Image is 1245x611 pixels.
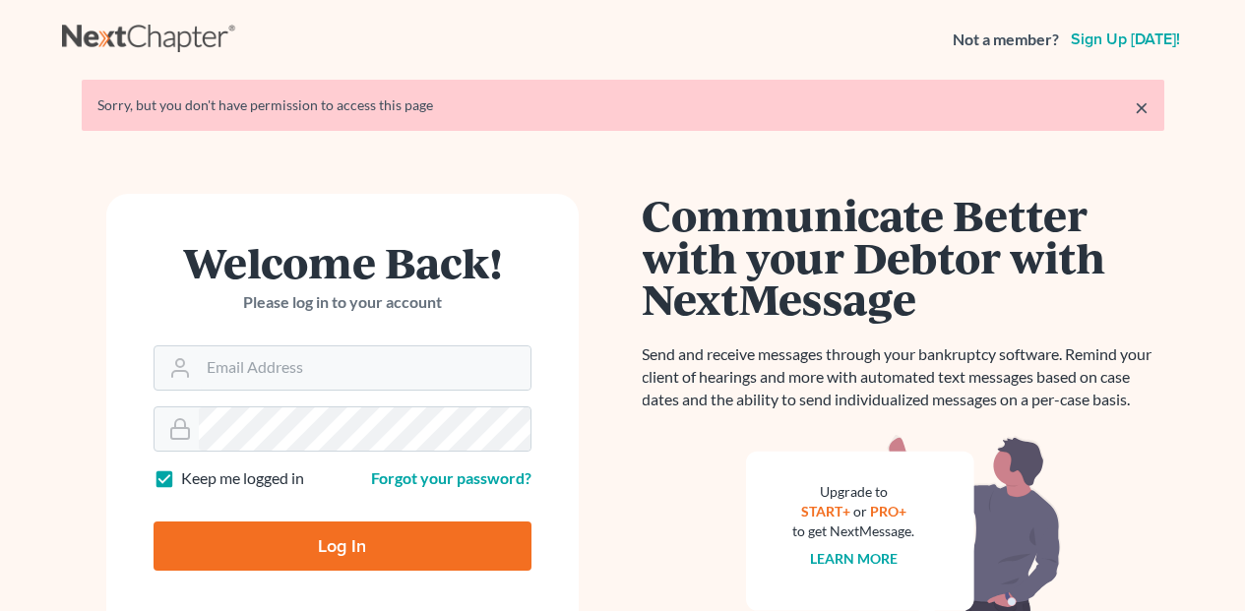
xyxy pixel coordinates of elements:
[793,482,915,502] div: Upgrade to
[181,467,304,490] label: Keep me logged in
[953,29,1059,51] strong: Not a member?
[154,291,531,314] p: Please log in to your account
[870,503,906,519] a: PRO+
[97,95,1149,115] div: Sorry, but you don't have permission to access this page
[810,550,898,567] a: Learn more
[1135,95,1149,119] a: ×
[154,521,531,571] input: Log In
[1067,31,1184,47] a: Sign up [DATE]!
[793,521,915,541] div: to get NextMessage.
[801,503,850,519] a: START+
[154,241,531,283] h1: Welcome Back!
[643,343,1164,411] p: Send and receive messages through your bankruptcy software. Remind your client of hearings and mo...
[853,503,867,519] span: or
[199,346,530,390] input: Email Address
[643,194,1164,320] h1: Communicate Better with your Debtor with NextMessage
[371,468,531,487] a: Forgot your password?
